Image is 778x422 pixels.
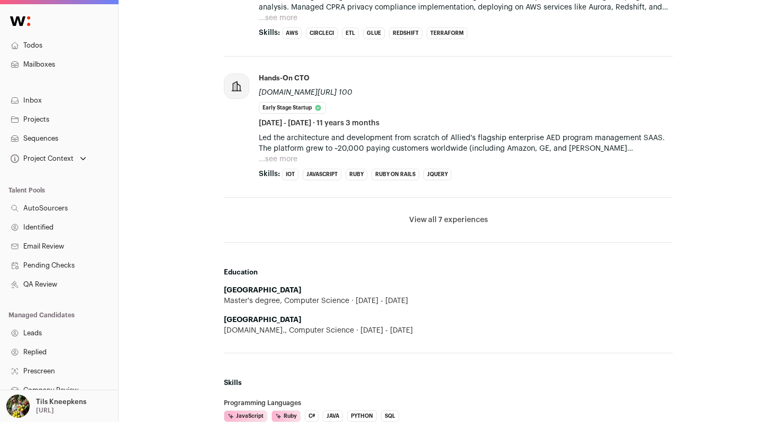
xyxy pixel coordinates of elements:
[259,27,280,38] span: Skills:
[346,169,367,180] li: Ruby
[259,133,673,154] p: Led the architecture and development from scratch of Allied's flagship enterprise AED program man...
[8,151,88,166] button: Open dropdown
[224,325,673,336] div: [DOMAIN_NAME]., Computer Science
[259,102,326,114] li: Early Stage Startup
[349,296,408,306] span: [DATE] - [DATE]
[305,410,319,422] li: C#
[272,410,301,422] li: Ruby
[306,27,338,39] li: CircleCI
[259,89,352,96] span: [DOMAIN_NAME][URL] 100
[4,11,36,32] img: Wellfound
[4,395,88,418] button: Open dropdown
[259,13,297,23] button: ...see more
[409,215,488,225] button: View all 7 experiences
[224,379,673,387] h2: Skills
[423,169,451,180] li: jQuery
[224,296,673,306] div: Master's degree, Computer Science
[347,410,377,422] li: Python
[282,27,302,39] li: AWS
[259,154,297,164] button: ...see more
[282,169,298,180] li: IOT
[381,410,399,422] li: SQL
[259,118,379,129] span: [DATE] - [DATE] · 11 years 3 months
[6,395,30,418] img: 6689865-medium_jpg
[224,410,267,422] li: JavaScript
[36,398,86,406] p: Tils Kneepkens
[259,74,310,83] div: Hands-on CTO
[323,410,343,422] li: Java
[354,325,413,336] span: [DATE] - [DATE]
[303,169,341,180] li: JavaScript
[427,27,467,39] li: Terraform
[342,27,359,39] li: ETL
[224,400,673,406] h3: Programming Languages
[363,27,385,39] li: Glue
[224,287,301,294] strong: [GEOGRAPHIC_DATA]
[8,154,74,163] div: Project Context
[36,406,54,415] p: [URL]
[224,74,249,98] img: company-logo-placeholder-414d4e2ec0e2ddebbe968bf319fdfe5acfe0c9b87f798d344e800bc9a89632a0.png
[224,316,301,324] strong: [GEOGRAPHIC_DATA]
[259,169,280,179] span: Skills:
[389,27,422,39] li: Redshift
[224,268,673,277] h2: Education
[372,169,419,180] li: Ruby on Rails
